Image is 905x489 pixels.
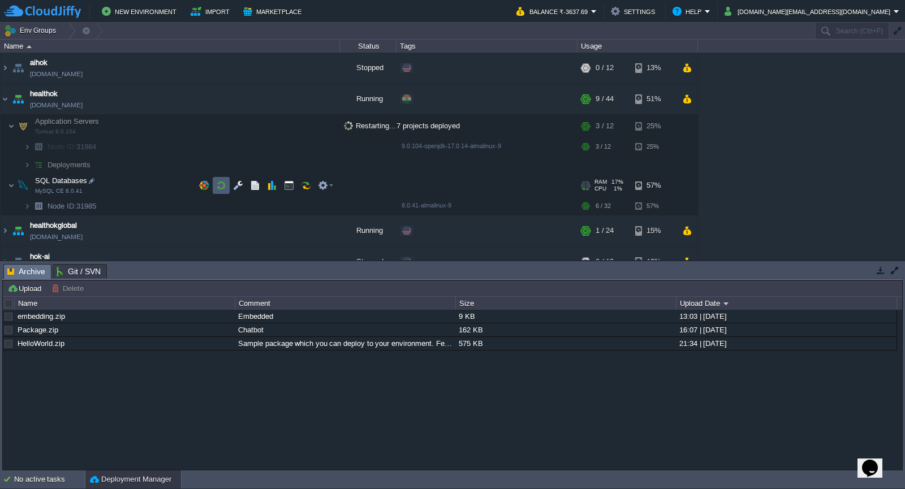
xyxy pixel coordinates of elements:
[30,68,83,80] a: [DOMAIN_NAME]
[4,23,60,38] button: Env Groups
[102,5,180,18] button: New Environment
[456,310,675,323] div: 9 KB
[10,53,26,83] img: AMDAwAAAACH5BAEAAAAALAAAAAABAAEAAAICRAEAOw==
[1,40,339,53] div: Name
[30,220,77,231] a: healthokglobal
[34,117,101,126] a: Application ServersTomcat 9.0.104
[676,337,896,350] div: 21:34 | [DATE]
[14,470,85,488] div: No active tasks
[340,84,397,114] div: Running
[1,246,10,277] img: AMDAwAAAACH5BAEAAAAALAAAAAABAAEAAAICRAEAOw==
[673,5,705,18] button: Help
[34,116,101,126] span: Application Servers
[611,179,623,185] span: 17%
[456,297,676,310] div: Size
[15,297,235,310] div: Name
[611,5,658,18] button: Settings
[635,84,672,114] div: 51%
[35,128,76,135] span: Tomcat 9.0.104
[456,337,675,350] div: 575 KB
[635,174,672,197] div: 57%
[340,215,397,246] div: Running
[191,5,233,18] button: Import
[578,40,697,53] div: Usage
[7,283,45,293] button: Upload
[18,326,58,334] a: Package.zip
[516,5,591,18] button: Balance ₹-3637.69
[8,174,15,197] img: AMDAwAAAACH5BAEAAAAALAAAAAABAAEAAAICRAEAOw==
[596,84,614,114] div: 9 / 44
[596,246,614,277] div: 0 / 10
[27,45,32,48] img: AMDAwAAAACH5BAEAAAAALAAAAAABAAEAAAICRAEAOw==
[10,246,26,277] img: AMDAwAAAACH5BAEAAAAALAAAAAABAAEAAAICRAEAOw==
[46,142,98,152] a: Node ID:31984
[340,246,397,277] div: Stopped
[10,215,26,246] img: AMDAwAAAACH5BAEAAAAALAAAAAABAAEAAAICRAEAOw==
[235,337,455,350] div: Sample package which you can deploy to your environment. Feel free to delete and upload a package...
[857,444,894,478] iframe: chat widget
[1,53,10,83] img: AMDAwAAAACH5BAEAAAAALAAAAAABAAEAAAICRAEAOw==
[7,265,45,279] span: Archive
[18,312,65,321] a: embedding.zip
[10,84,26,114] img: AMDAwAAAACH5BAEAAAAALAAAAAABAAEAAAICRAEAOw==
[635,215,672,246] div: 15%
[15,174,31,197] img: AMDAwAAAACH5BAEAAAAALAAAAAABAAEAAAICRAEAOw==
[596,115,614,137] div: 3 / 12
[51,283,87,293] button: Delete
[57,265,101,278] span: Git / SVN
[676,310,896,323] div: 13:03 | [DATE]
[635,115,672,137] div: 25%
[1,84,10,114] img: AMDAwAAAACH5BAEAAAAALAAAAAABAAEAAAICRAEAOw==
[46,201,98,211] span: 31985
[30,231,83,243] a: [DOMAIN_NAME]
[456,323,675,336] div: 162 KB
[635,138,672,155] div: 25%
[235,323,455,336] div: Chatbot
[236,297,455,310] div: Comment
[596,138,611,155] div: 3 / 12
[30,99,83,111] a: [DOMAIN_NAME]
[46,201,98,211] a: Node ID:31985
[1,215,10,246] img: AMDAwAAAACH5BAEAAAAALAAAAAABAAEAAAICRAEAOw==
[30,88,58,99] a: healthok
[15,115,31,137] img: AMDAwAAAACH5BAEAAAAALAAAAAABAAEAAAICRAEAOw==
[30,57,48,68] span: aihok
[235,310,455,323] div: Embedded
[677,297,897,310] div: Upload Date
[594,185,606,192] span: CPU
[397,40,577,53] div: Tags
[34,176,89,185] a: SQL DatabasesMySQL CE 8.0.41
[611,185,622,192] span: 1%
[4,5,81,19] img: CloudJiffy
[24,138,31,155] img: AMDAwAAAACH5BAEAAAAALAAAAAABAAEAAAICRAEAOw==
[635,53,672,83] div: 13%
[31,138,46,155] img: AMDAwAAAACH5BAEAAAAALAAAAAABAAEAAAICRAEAOw==
[90,474,171,485] button: Deployment Manager
[676,323,896,336] div: 16:07 | [DATE]
[402,202,451,209] span: 8.0.41-almalinux-9
[30,251,50,262] span: hok-ai
[31,197,46,215] img: AMDAwAAAACH5BAEAAAAALAAAAAABAAEAAAICRAEAOw==
[243,5,305,18] button: Marketplace
[725,5,894,18] button: [DOMAIN_NAME][EMAIL_ADDRESS][DOMAIN_NAME]
[48,202,76,210] span: Node ID:
[24,197,31,215] img: AMDAwAAAACH5BAEAAAAALAAAAAABAAEAAAICRAEAOw==
[635,246,672,277] div: 13%
[48,142,76,151] span: Node ID:
[24,156,31,174] img: AMDAwAAAACH5BAEAAAAALAAAAAABAAEAAAICRAEAOw==
[34,176,89,185] span: SQL Databases
[397,115,578,137] div: 7 projects deployed
[46,160,92,170] a: Deployments
[18,339,64,348] a: HelloWorld.zip
[340,53,397,83] div: Stopped
[635,197,672,215] div: 57%
[596,215,614,246] div: 1 / 24
[341,40,396,53] div: Status
[8,115,15,137] img: AMDAwAAAACH5BAEAAAAALAAAAAABAAEAAAICRAEAOw==
[402,142,501,149] span: 9.0.104-openjdk-17.0.14-almalinux-9
[344,122,396,130] span: Restarting...
[31,156,46,174] img: AMDAwAAAACH5BAEAAAAALAAAAAABAAEAAAICRAEAOw==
